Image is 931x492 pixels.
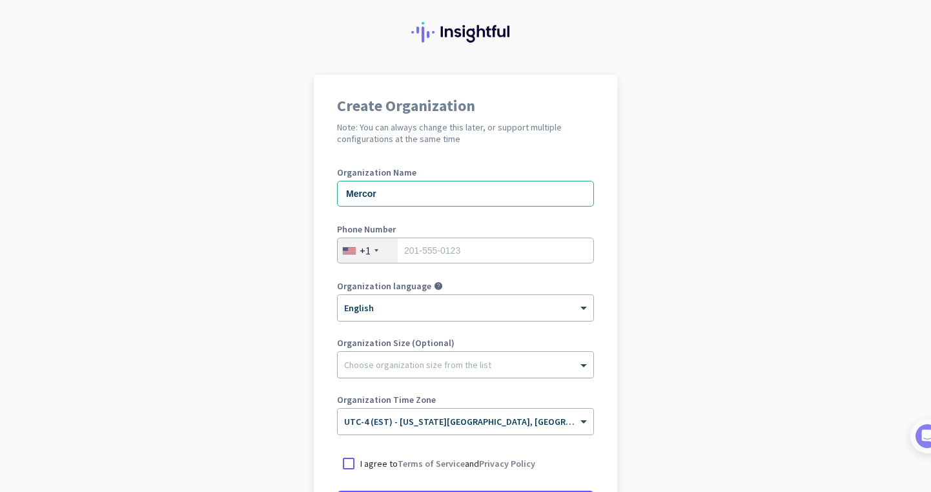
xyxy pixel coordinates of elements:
label: Phone Number [337,225,594,234]
i: help [434,282,443,291]
a: Privacy Policy [479,458,535,469]
h1: Create Organization [337,98,594,114]
input: 201-555-0123 [337,238,594,263]
p: I agree to and [360,457,535,470]
label: Organization language [337,282,431,291]
img: Insightful [411,22,520,43]
input: What is the name of your organization? [337,181,594,207]
a: Terms of Service [398,458,465,469]
label: Organization Size (Optional) [337,338,594,347]
label: Organization Time Zone [337,395,594,404]
div: +1 [360,244,371,257]
label: Organization Name [337,168,594,177]
h2: Note: You can always change this later, or support multiple configurations at the same time [337,121,594,145]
